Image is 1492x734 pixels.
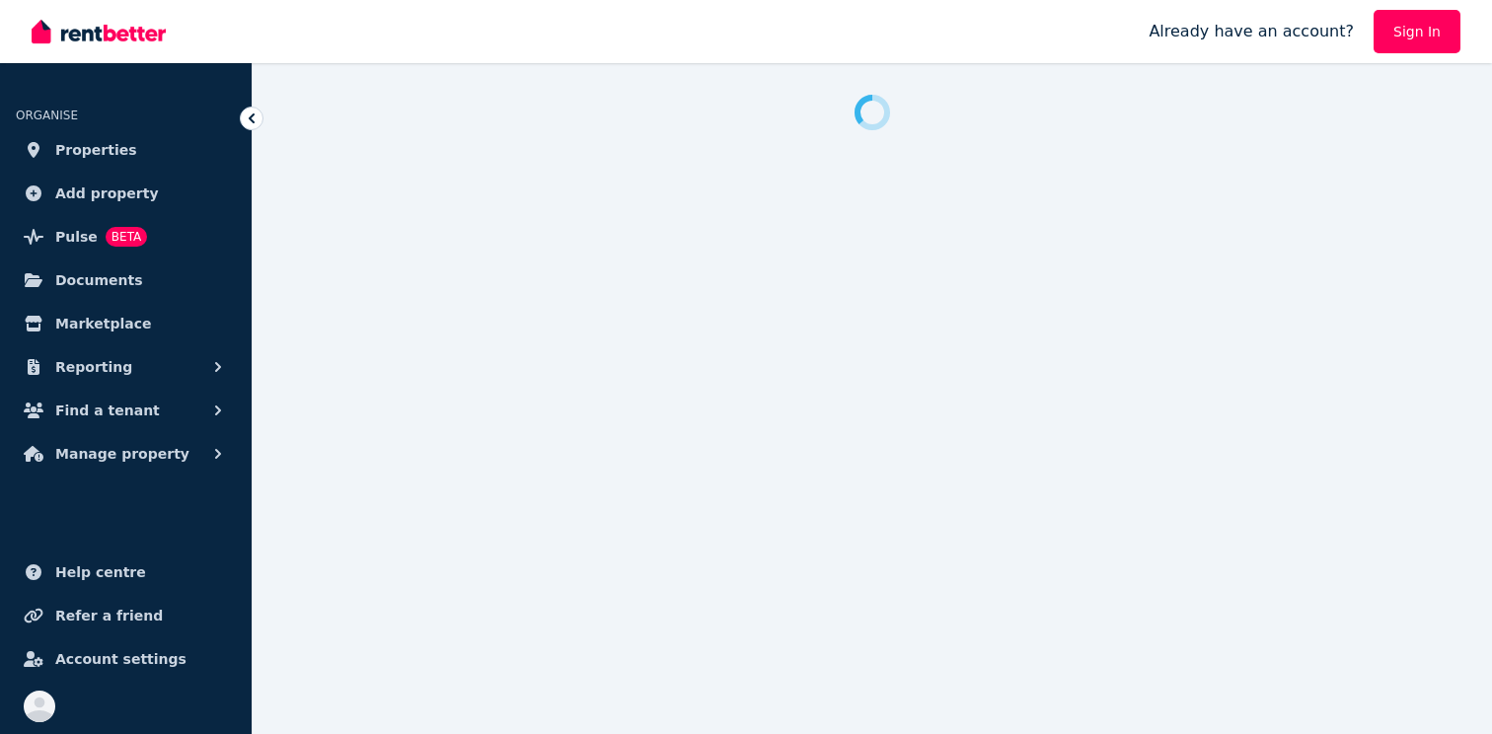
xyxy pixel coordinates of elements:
[16,217,236,257] a: PulseBETA
[55,312,151,335] span: Marketplace
[16,391,236,430] button: Find a tenant
[55,182,159,205] span: Add property
[55,268,143,292] span: Documents
[55,442,189,466] span: Manage property
[16,304,236,343] a: Marketplace
[55,355,132,379] span: Reporting
[32,17,166,46] img: RentBetter
[16,347,236,387] button: Reporting
[1374,10,1460,53] a: Sign In
[55,560,146,584] span: Help centre
[16,174,236,213] a: Add property
[55,138,137,162] span: Properties
[55,647,186,671] span: Account settings
[16,596,236,635] a: Refer a friend
[16,260,236,300] a: Documents
[16,434,236,474] button: Manage property
[106,227,147,247] span: BETA
[55,604,163,627] span: Refer a friend
[55,225,98,249] span: Pulse
[16,109,78,122] span: ORGANISE
[1149,20,1354,43] span: Already have an account?
[16,639,236,679] a: Account settings
[16,552,236,592] a: Help centre
[16,130,236,170] a: Properties
[55,399,160,422] span: Find a tenant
